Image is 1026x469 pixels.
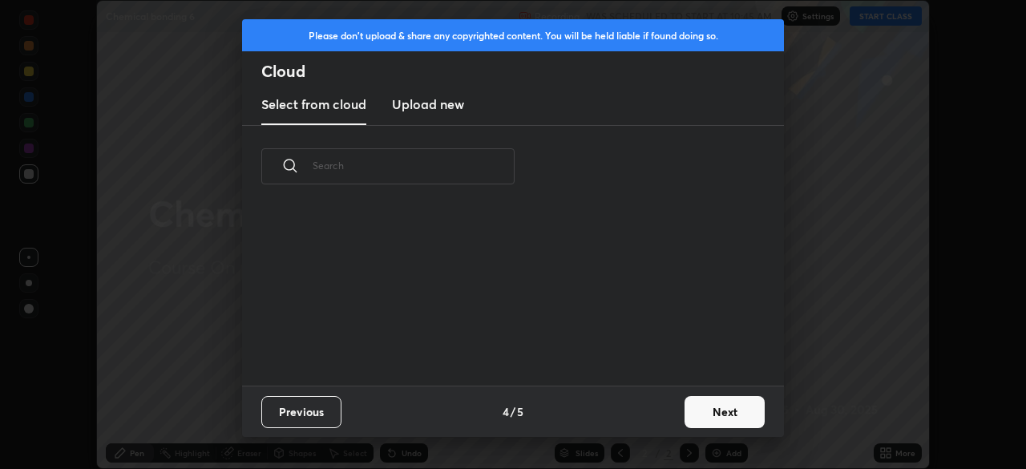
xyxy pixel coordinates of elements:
h3: Upload new [392,95,464,114]
div: Please don't upload & share any copyrighted content. You will be held liable if found doing so. [242,19,784,51]
button: Next [685,396,765,428]
h3: Select from cloud [261,95,366,114]
h2: Cloud [261,61,784,82]
h4: 5 [517,403,523,420]
h4: / [511,403,515,420]
button: Previous [261,396,341,428]
input: Search [313,131,515,200]
h4: 4 [503,403,509,420]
